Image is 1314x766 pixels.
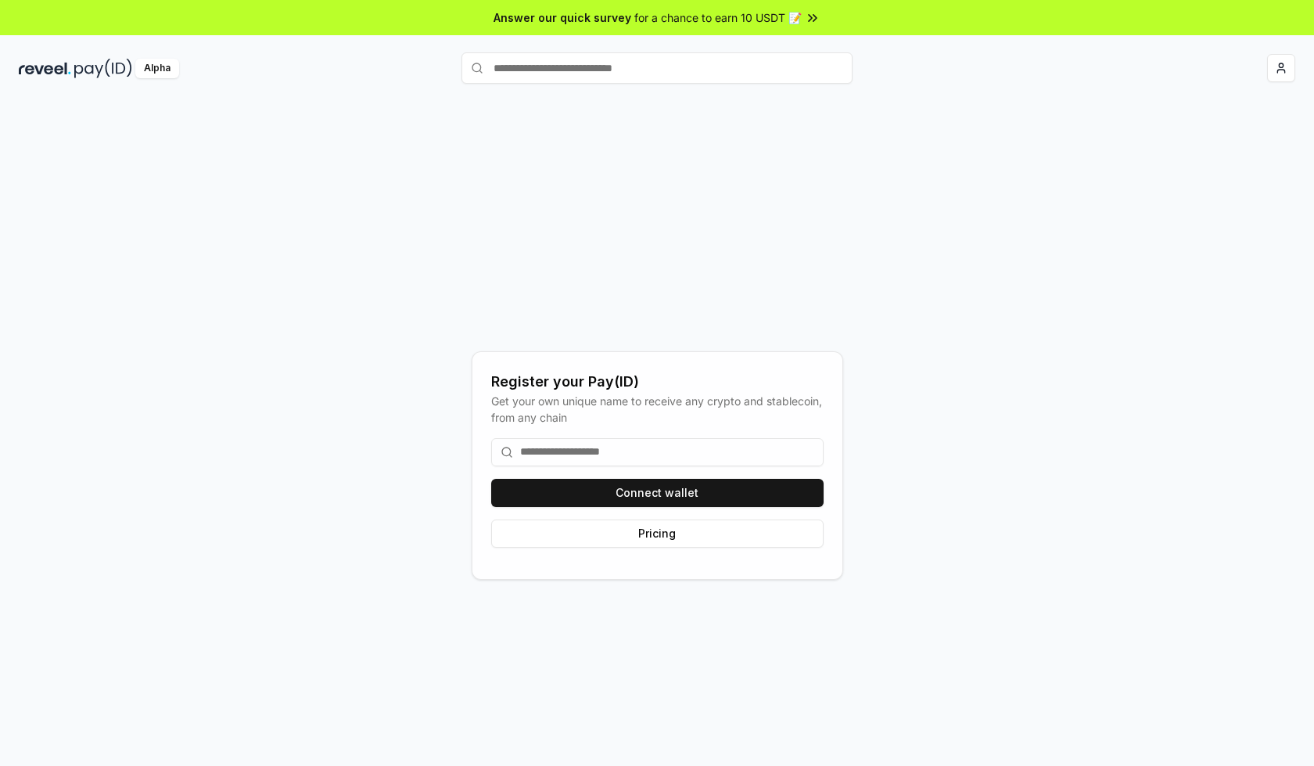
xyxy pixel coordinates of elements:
[634,9,802,26] span: for a chance to earn 10 USDT 📝
[135,59,179,78] div: Alpha
[491,479,824,507] button: Connect wallet
[19,59,71,78] img: reveel_dark
[494,9,631,26] span: Answer our quick survey
[491,393,824,426] div: Get your own unique name to receive any crypto and stablecoin, from any chain
[491,371,824,393] div: Register your Pay(ID)
[491,520,824,548] button: Pricing
[74,59,132,78] img: pay_id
